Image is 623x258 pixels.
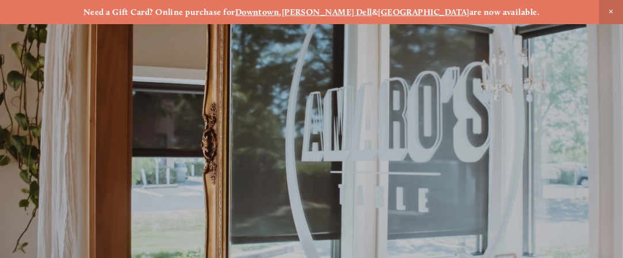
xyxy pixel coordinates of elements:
[282,7,372,17] a: [PERSON_NAME] Dell
[279,7,281,17] strong: ,
[378,7,469,17] a: [GEOGRAPHIC_DATA]
[83,7,235,17] strong: Need a Gift Card? Online purchase for
[469,7,540,17] strong: are now available.
[235,7,280,17] a: Downtown
[372,7,378,17] strong: &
